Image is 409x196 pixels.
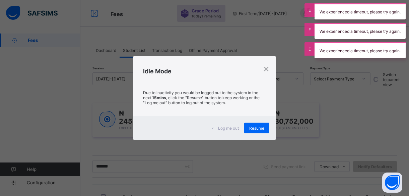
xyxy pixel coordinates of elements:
[382,173,402,193] button: Open asap
[218,126,239,131] span: Log me out
[315,23,406,39] div: We experienced a timeout, please try again.
[263,63,269,74] div: ×
[315,3,406,19] div: We experienced a timeout, please try again.
[143,90,266,105] p: Due to inactivity you would be logged out to the system in the next , click the "Resume" button t...
[315,42,406,58] div: We experienced a timeout, please try again.
[152,95,166,100] strong: 15mins
[143,68,266,75] h2: Idle Mode
[249,126,264,131] span: Resume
